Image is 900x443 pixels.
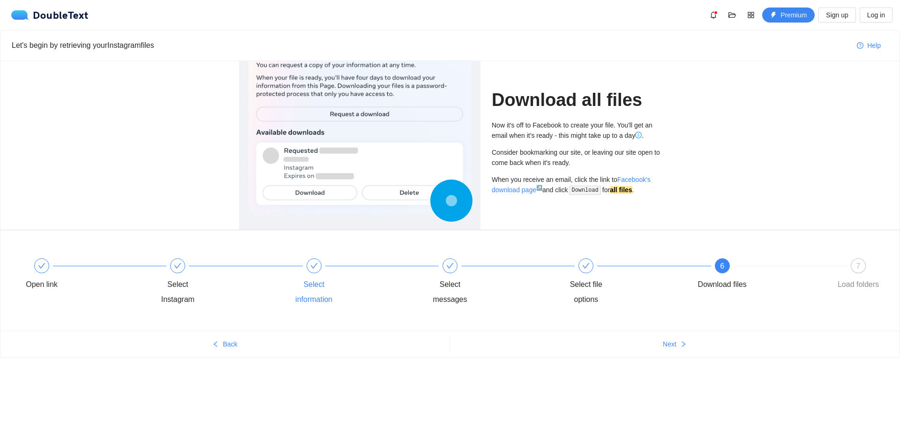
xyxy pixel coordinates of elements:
[223,339,237,349] span: Back
[423,258,559,307] div: Select messages
[663,339,676,349] span: Next
[287,258,423,307] div: Select information
[762,8,815,23] button: thunderboltPremium
[698,277,747,292] div: Download files
[38,262,45,270] span: check
[720,262,724,270] span: 6
[492,89,661,111] h1: Download all files
[212,341,219,348] span: left
[867,40,881,51] span: Help
[706,8,721,23] button: bell
[849,38,888,53] button: question-circleHelp
[856,262,861,270] span: 7
[680,341,687,348] span: right
[450,337,900,352] button: Nextright
[610,186,632,194] strong: all files
[11,10,33,20] img: logo
[492,174,661,195] div: When you receive an email, click the link to and click for .
[838,277,879,292] div: Load folders
[744,11,758,19] span: appstore
[860,8,892,23] button: Log in
[867,10,885,20] span: Log in
[423,277,477,307] div: Select messages
[11,10,89,20] div: DoubleText
[15,258,150,292] div: Open link
[780,10,807,20] span: Premium
[706,11,720,19] span: bell
[0,337,450,352] button: leftBack
[857,42,863,50] span: question-circle
[725,11,739,19] span: folder-open
[743,8,758,23] button: appstore
[559,258,695,307] div: Select file options
[559,277,613,307] div: Select file options
[310,262,318,270] span: check
[174,262,181,270] span: check
[150,277,205,307] div: Select Instagram
[150,258,286,307] div: Select Instagram
[492,176,651,194] a: Facebook's download page↗
[12,39,849,51] div: Let's begin by retrieving your Instagram files
[582,262,590,270] span: check
[818,8,855,23] button: Sign up
[11,10,89,20] a: logoDoubleText
[770,12,777,19] span: thunderbolt
[492,147,661,168] div: Consider bookmarking our site, or leaving our site open to come back when it's ready.
[569,186,601,195] code: Download
[26,277,58,292] div: Open link
[831,258,885,292] div: 7Load folders
[826,10,848,20] span: Sign up
[695,258,831,292] div: 6Download files
[725,8,740,23] button: folder-open
[287,277,341,307] div: Select information
[635,132,642,138] span: info-circle
[492,120,661,141] div: Now it's off to Facebook to create your file. You'll get an email when it's ready - this might ta...
[536,185,542,190] sup: ↗
[446,262,454,270] span: check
